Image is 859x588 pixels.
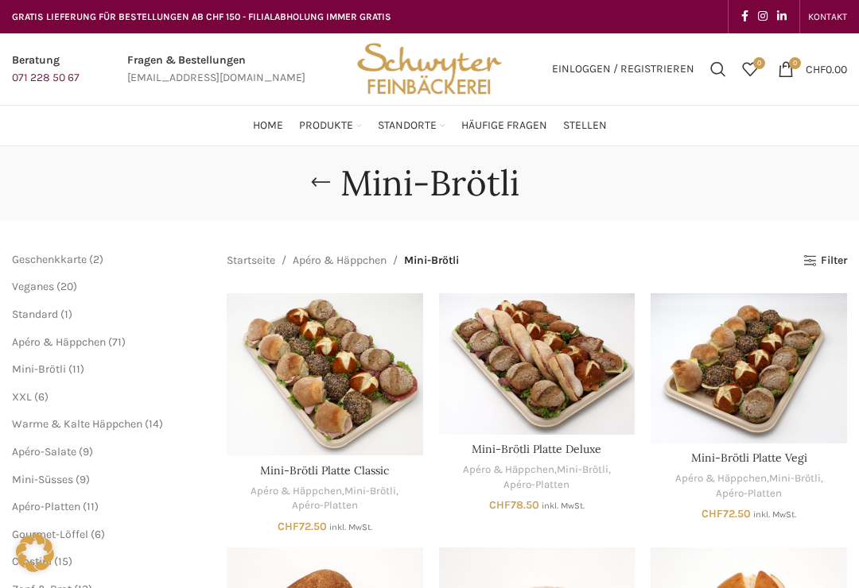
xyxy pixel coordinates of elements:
[12,280,54,293] a: Veganes
[472,442,601,456] a: Mini-Brötli Platte Deluxe
[651,293,847,443] a: Mini-Brötli Platte Vegi
[439,462,636,492] div: , ,
[12,362,66,376] a: Mini-Brötli
[93,253,99,266] span: 2
[563,110,607,141] a: Stellen
[808,1,847,33] a: KONTAKT
[675,471,767,486] a: Apéro & Häppchen
[12,335,106,349] a: Apéro & Häppchen
[12,445,76,458] a: Apéro-Salate
[753,6,772,28] a: Instagram social link
[489,498,539,512] bdi: 78.50
[299,118,353,133] span: Produkte
[691,451,807,465] a: Mini-Brötli Platte Vegi
[12,52,80,87] a: Infobox link
[734,53,766,85] div: Meine Wunschliste
[737,6,753,28] a: Facebook social link
[80,473,86,486] span: 9
[702,507,723,520] span: CHF
[463,462,554,478] a: Apéro & Häppchen
[278,520,299,533] span: CHF
[12,417,142,431] a: Warme & Kalte Häppchen
[753,509,796,520] small: inkl. MwSt.
[12,473,73,486] a: Mini-Süsses
[542,501,585,511] small: inkl. MwSt.
[72,362,80,376] span: 11
[563,118,607,133] span: Stellen
[12,253,87,266] a: Geschenkkarte
[378,118,437,133] span: Standorte
[60,280,73,293] span: 20
[87,500,95,513] span: 11
[344,484,396,499] a: Mini-Brötli
[299,110,362,141] a: Produkte
[702,507,751,520] bdi: 72.50
[253,110,283,141] a: Home
[227,252,459,269] nav: Breadcrumb
[64,308,68,321] span: 1
[12,11,391,22] span: GRATIS LIEFERUNG FÜR BESTELLUNGEN AB CHF 150 - FILIALABHOLUNG IMMER GRATIS
[806,62,826,75] span: CHF
[12,308,58,321] a: Standard
[112,335,122,349] span: 71
[404,252,459,269] span: Mini-Brötli
[4,110,855,141] div: Main navigation
[352,33,507,105] img: Bäckerei Schwyter
[789,57,801,69] span: 0
[461,110,547,141] a: Häufige Fragen
[227,293,423,455] a: Mini-Brötli Platte Classic
[352,61,507,75] a: Site logo
[651,471,847,501] div: , ,
[552,64,694,75] span: Einloggen / Registrieren
[544,53,702,85] a: Einloggen / Registrieren
[95,528,101,541] span: 6
[12,390,32,404] a: XXL
[301,167,340,199] a: Go back
[227,484,423,513] div: , ,
[503,478,569,493] a: Apéro-Platten
[557,462,608,478] a: Mini-Brötli
[83,445,89,458] span: 9
[770,53,855,85] a: 0 CHF0.00
[808,11,847,22] span: KONTAKT
[806,62,847,75] bdi: 0.00
[772,6,791,28] a: Linkedin social link
[12,500,80,513] a: Apéro-Platten
[253,118,283,133] span: Home
[800,1,855,33] div: Secondary navigation
[293,252,387,269] a: Apéro & Häppchen
[251,484,342,499] a: Apéro & Häppchen
[734,53,766,85] a: 0
[702,53,734,85] a: Suchen
[340,162,519,204] h1: Mini-Brötli
[38,390,45,404] span: 6
[439,293,636,435] a: Mini-Brötli Platte Deluxe
[378,110,445,141] a: Standorte
[260,463,389,478] a: Mini-Brötli Platte Classic
[753,57,765,69] span: 0
[803,254,847,268] a: Filter
[149,417,159,431] span: 14
[329,522,372,532] small: inkl. MwSt.
[227,252,275,269] a: Startseite
[489,498,511,512] span: CHF
[769,471,821,486] a: Mini-Brötli
[716,486,782,501] a: Apéro-Platten
[127,52,305,87] a: Infobox link
[292,498,358,513] a: Apéro-Platten
[278,520,327,533] bdi: 72.50
[461,118,547,133] span: Häufige Fragen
